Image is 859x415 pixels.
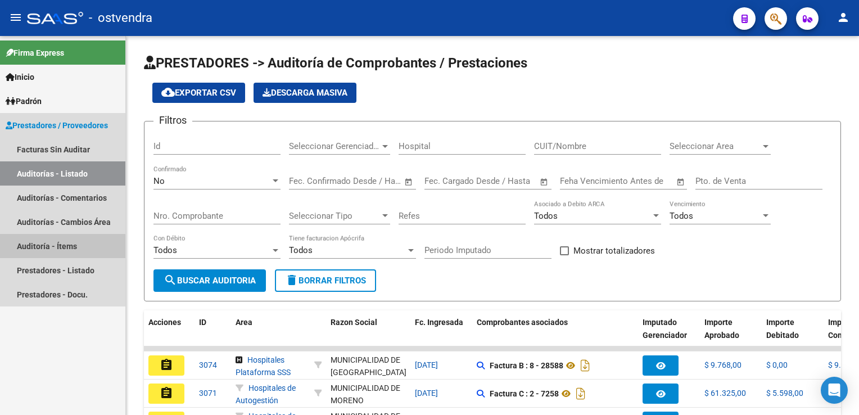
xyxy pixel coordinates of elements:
datatable-header-cell: Comprobantes asociados [472,310,638,360]
input: Fecha inicio [289,176,334,186]
span: [DATE] [415,389,438,398]
span: $ 5.598,00 [766,389,803,398]
span: Exportar CSV [161,88,236,98]
div: MUNICIPALIDAD DE [GEOGRAPHIC_DATA][PERSON_NAME] [331,354,406,392]
span: Prestadores / Proveedores [6,119,108,132]
span: Seleccionar Gerenciador [289,141,380,151]
span: Imputado Gerenciador [643,318,687,340]
span: $ 0,00 [766,360,788,369]
mat-icon: person [837,11,850,24]
button: Open calendar [675,175,688,188]
span: 3071 [199,389,217,398]
button: Open calendar [403,175,415,188]
button: Borrar Filtros [275,269,376,292]
span: No [153,176,165,186]
span: Descarga Masiva [263,88,347,98]
span: $ 61.325,00 [704,389,746,398]
span: Fc. Ingresada [415,318,463,327]
button: Buscar Auditoria [153,269,266,292]
app-download-masive: Descarga masiva de comprobantes (adjuntos) [254,83,356,103]
span: Padrón [6,95,42,107]
span: - ostvendra [89,6,152,30]
span: Comprobantes asociados [477,318,568,327]
span: Area [236,318,252,327]
span: Mostrar totalizadores [573,244,655,258]
datatable-header-cell: Razon Social [326,310,410,360]
button: Exportar CSV [152,83,245,103]
i: Descargar documento [573,385,588,403]
span: [DATE] [415,360,438,369]
input: Fecha fin [480,176,535,186]
button: Open calendar [538,175,551,188]
strong: Factura B : 8 - 28588 [490,361,563,370]
span: Inicio [6,71,34,83]
span: Importe Debitado [766,318,799,340]
mat-icon: delete [285,273,299,287]
mat-icon: menu [9,11,22,24]
span: Borrar Filtros [285,276,366,286]
span: Razon Social [331,318,377,327]
div: Open Intercom Messenger [821,377,848,404]
datatable-header-cell: Area [231,310,310,360]
span: Todos [153,245,177,255]
h3: Filtros [153,112,192,128]
strong: Factura C : 2 - 7258 [490,389,559,398]
input: Fecha inicio [424,176,470,186]
datatable-header-cell: Importe Aprobado [700,310,762,360]
mat-icon: cloud_download [161,85,175,99]
span: Importe Aprobado [704,318,739,340]
span: ID [199,318,206,327]
span: Hospitales de Autogestión [236,384,296,405]
div: - 33999001179 [331,382,406,405]
span: Hospitales Plataforma SSS [236,355,291,377]
mat-icon: search [164,273,177,287]
div: - 30545681508 [331,354,406,377]
span: Buscar Auditoria [164,276,256,286]
mat-icon: assignment [160,386,173,400]
datatable-header-cell: Imputado Gerenciador [638,310,700,360]
span: $ 9.768,00 [704,360,742,369]
span: Todos [534,211,558,221]
span: Seleccionar Area [670,141,761,151]
datatable-header-cell: Fc. Ingresada [410,310,472,360]
datatable-header-cell: ID [195,310,231,360]
span: Todos [670,211,693,221]
datatable-header-cell: Importe Debitado [762,310,824,360]
mat-icon: assignment [160,358,173,372]
span: Firma Express [6,47,64,59]
span: Seleccionar Tipo [289,211,380,221]
input: Fecha fin [345,176,399,186]
span: Acciones [148,318,181,327]
i: Descargar documento [578,357,593,375]
button: Descarga Masiva [254,83,356,103]
span: Todos [289,245,313,255]
span: PRESTADORES -> Auditoría de Comprobantes / Prestaciones [144,55,527,71]
div: MUNICIPALIDAD DE MORENO [331,382,406,408]
span: 3074 [199,360,217,369]
datatable-header-cell: Acciones [144,310,195,360]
